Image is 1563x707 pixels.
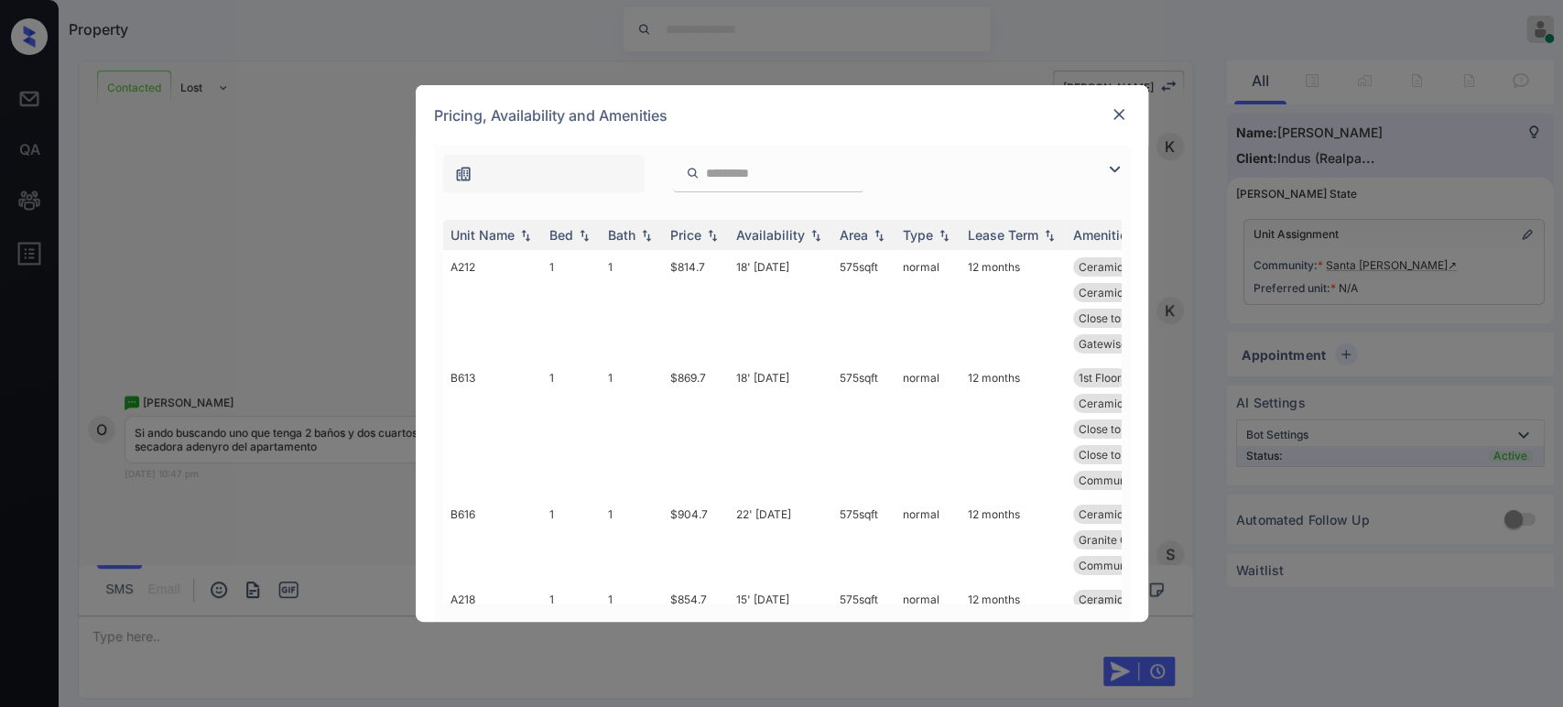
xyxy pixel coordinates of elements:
td: 1 [542,250,601,361]
div: Type [903,227,933,243]
td: B616 [443,497,542,582]
img: sorting [807,229,825,242]
div: Bath [608,227,635,243]
div: Bed [549,227,573,243]
td: $904.7 [663,497,729,582]
img: sorting [1040,229,1058,242]
img: close [1110,105,1128,124]
td: 575 sqft [832,250,895,361]
td: 575 sqft [832,497,895,582]
td: 575 sqft [832,361,895,497]
div: Amenities [1073,227,1134,243]
img: sorting [870,229,888,242]
img: sorting [935,229,953,242]
span: Ceramic Tile Di... [1079,507,1167,521]
td: $869.7 [663,361,729,497]
td: 1 [542,361,601,497]
div: Lease Term [968,227,1038,243]
div: Availability [736,227,805,243]
td: A212 [443,250,542,361]
img: icon-zuma [454,165,472,183]
td: 18' [DATE] [729,361,832,497]
img: icon-zuma [1103,158,1125,180]
td: 1 [601,250,663,361]
img: sorting [516,229,535,242]
img: sorting [637,229,656,242]
span: Close to Playgr... [1079,311,1165,325]
span: Ceramic Tile Ba... [1079,260,1170,274]
td: normal [895,250,961,361]
span: Ceramic Tile Li... [1079,286,1166,299]
span: Close to Playgr... [1079,448,1165,462]
td: 12 months [961,250,1066,361]
td: 1 [601,497,663,582]
img: icon-zuma [686,165,700,181]
span: Community Fee [1079,559,1161,572]
td: B613 [443,361,542,497]
td: 22' [DATE] [729,497,832,582]
span: Close to [PERSON_NAME]... [1079,422,1221,436]
td: 1 [601,361,663,497]
div: Pricing, Availability and Amenities [416,85,1148,146]
span: 1st Floor [1079,371,1122,385]
div: Unit Name [450,227,515,243]
td: 12 months [961,497,1066,582]
span: Community Fee [1079,473,1161,487]
td: $814.7 [663,250,729,361]
td: 18' [DATE] [729,250,832,361]
img: sorting [575,229,593,242]
span: Gatewise [1079,337,1127,351]
div: Area [840,227,868,243]
span: Granite Counter... [1079,533,1169,547]
td: normal [895,361,961,497]
td: 12 months [961,361,1066,497]
span: Ceramic Tile Di... [1079,397,1167,410]
img: sorting [703,229,722,242]
td: 1 [542,497,601,582]
span: Ceramic Tile Ba... [1079,593,1170,606]
div: Price [670,227,701,243]
td: normal [895,497,961,582]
